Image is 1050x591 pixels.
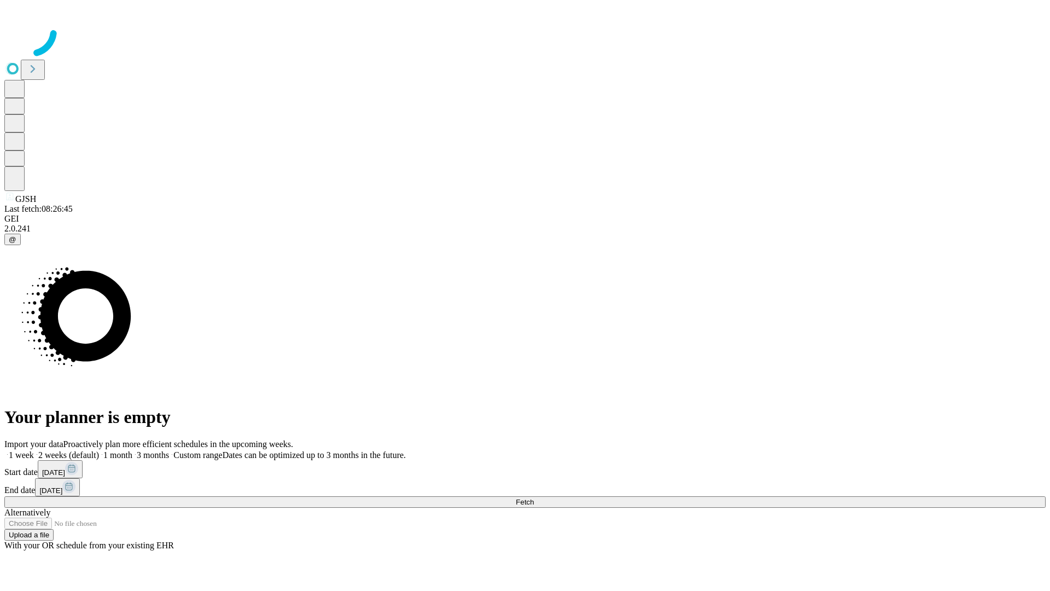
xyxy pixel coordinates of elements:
[4,529,54,541] button: Upload a file
[39,486,62,495] span: [DATE]
[223,450,406,460] span: Dates can be optimized up to 3 months in the future.
[42,468,65,477] span: [DATE]
[173,450,222,460] span: Custom range
[4,508,50,517] span: Alternatively
[9,235,16,244] span: @
[4,204,73,213] span: Last fetch: 08:26:45
[4,214,1046,224] div: GEI
[4,496,1046,508] button: Fetch
[15,194,36,204] span: GJSH
[63,439,293,449] span: Proactively plan more efficient schedules in the upcoming weeks.
[9,450,34,460] span: 1 week
[4,460,1046,478] div: Start date
[137,450,169,460] span: 3 months
[103,450,132,460] span: 1 month
[4,407,1046,427] h1: Your planner is empty
[4,541,174,550] span: With your OR schedule from your existing EHR
[4,224,1046,234] div: 2.0.241
[35,478,80,496] button: [DATE]
[4,234,21,245] button: @
[516,498,534,506] span: Fetch
[38,460,83,478] button: [DATE]
[38,450,99,460] span: 2 weeks (default)
[4,439,63,449] span: Import your data
[4,478,1046,496] div: End date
